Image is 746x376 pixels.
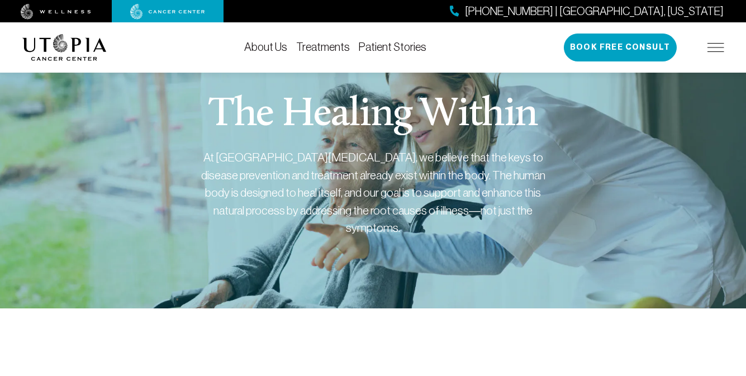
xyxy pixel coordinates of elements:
[296,41,350,53] a: Treatments
[359,41,426,53] a: Patient Stories
[208,95,538,135] h1: The Healing Within
[564,34,677,61] button: Book Free Consult
[22,34,107,61] img: logo
[200,149,547,237] div: At [GEOGRAPHIC_DATA][MEDICAL_DATA], we believe that the keys to disease prevention and treatment ...
[465,3,724,20] span: [PHONE_NUMBER] | [GEOGRAPHIC_DATA], [US_STATE]
[707,43,724,52] img: icon-hamburger
[130,4,205,20] img: cancer center
[21,4,91,20] img: wellness
[244,41,287,53] a: About Us
[450,3,724,20] a: [PHONE_NUMBER] | [GEOGRAPHIC_DATA], [US_STATE]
